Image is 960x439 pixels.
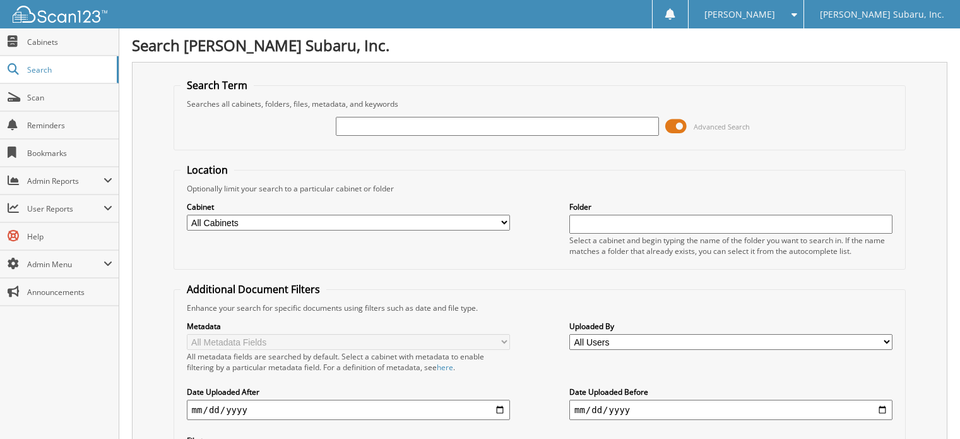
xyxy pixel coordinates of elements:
span: Cabinets [27,37,112,47]
div: Enhance your search for specific documents using filters such as date and file type. [181,303,899,313]
span: Admin Menu [27,259,104,270]
input: end [569,400,892,420]
legend: Search Term [181,78,254,92]
h1: Search [PERSON_NAME] Subaru, Inc. [132,35,947,56]
span: Advanced Search [694,122,750,131]
label: Date Uploaded After [187,387,510,397]
label: Cabinet [187,201,510,212]
iframe: Chat Widget [897,378,960,439]
span: Bookmarks [27,148,112,159]
div: Optionally limit your search to a particular cabinet or folder [181,183,899,194]
img: scan123-logo-white.svg [13,6,107,23]
div: All metadata fields are searched by default. Select a cabinet with metadata to enable filtering b... [187,351,510,373]
label: Folder [569,201,892,212]
span: User Reports [27,203,104,214]
span: Search [27,64,110,75]
span: Reminders [27,120,112,131]
label: Uploaded By [569,321,892,332]
span: Scan [27,92,112,103]
div: Searches all cabinets, folders, files, metadata, and keywords [181,99,899,109]
label: Metadata [187,321,510,332]
a: here [437,362,453,373]
span: Announcements [27,287,112,298]
legend: Additional Document Filters [181,282,326,296]
label: Date Uploaded Before [569,387,892,397]
div: Select a cabinet and begin typing the name of the folder you want to search in. If the name match... [569,235,892,256]
input: start [187,400,510,420]
span: [PERSON_NAME] Subaru, Inc. [820,11,944,18]
legend: Location [181,163,234,177]
span: Help [27,231,112,242]
span: Admin Reports [27,176,104,186]
span: [PERSON_NAME] [704,11,775,18]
